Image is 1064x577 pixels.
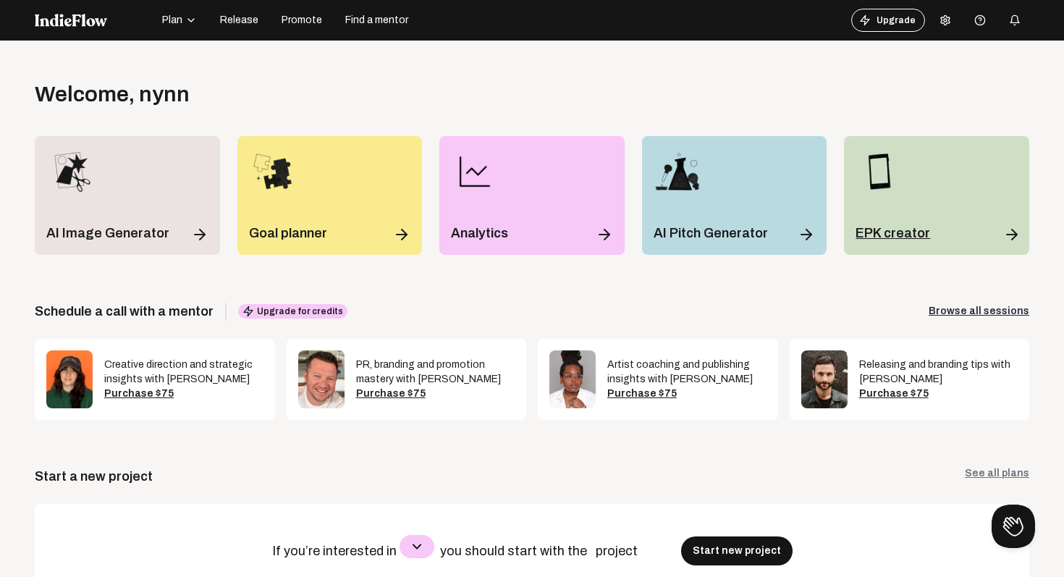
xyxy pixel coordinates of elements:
[273,9,331,32] button: Promote
[249,223,327,243] p: Goal planner
[859,358,1018,387] div: Releasing and branding tips with [PERSON_NAME]
[856,148,903,195] img: epk_icon.png
[654,223,768,243] p: AI Pitch Generator
[104,358,263,387] div: Creative direction and strategic insights with [PERSON_NAME]
[607,358,767,387] div: Artist coaching and publishing insights with [PERSON_NAME]
[272,544,400,558] span: If you’re interested in
[681,536,793,565] button: Start new project
[35,301,214,321] span: Schedule a call with a mentor
[249,148,297,195] img: goal_planner_icon.png
[965,466,1029,487] a: See all plans
[35,466,153,487] div: Start a new project
[451,223,508,243] p: Analytics
[992,505,1035,548] iframe: Toggle Customer Support
[345,13,408,28] span: Find a mentor
[596,544,641,558] span: project
[35,14,107,27] img: indieflow-logo-white.svg
[153,9,206,32] button: Plan
[356,387,515,401] div: Purchase $75
[238,304,347,319] span: Upgrade for credits
[129,83,190,106] span: , nynn
[859,387,1018,401] div: Purchase $75
[451,148,499,195] img: line-chart.png
[211,9,267,32] button: Release
[856,223,930,243] p: EPK creator
[162,13,182,28] span: Plan
[104,387,263,401] div: Purchase $75
[35,81,190,107] div: Welcome
[337,9,417,32] button: Find a mentor
[929,304,1029,319] a: Browse all sessions
[356,358,515,387] div: PR, branding and promotion mastery with [PERSON_NAME]
[607,387,767,401] div: Purchase $75
[46,148,94,195] img: merch_designer_icon.png
[46,223,169,243] p: AI Image Generator
[440,544,590,558] span: you should start with the
[220,13,258,28] span: Release
[654,148,701,195] img: pitch_wizard_icon.png
[282,13,322,28] span: Promote
[851,9,925,32] button: Upgrade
